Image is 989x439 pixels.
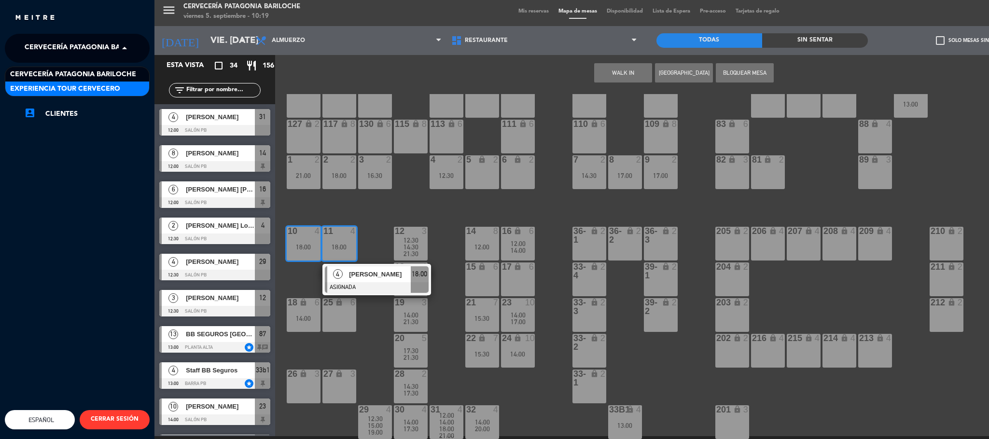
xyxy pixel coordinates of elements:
[213,60,224,71] i: crop_square
[186,329,255,339] span: BB SEGUROS [GEOGRAPHIC_DATA]
[186,184,255,194] span: [PERSON_NAME] [PERSON_NAME]
[246,60,257,71] i: restaurant
[25,38,151,58] span: Cervecería Patagonia Bariloche
[259,400,266,412] span: 23
[186,365,255,375] span: Staff BB Seguros
[186,293,255,303] span: [PERSON_NAME]
[10,83,120,95] span: Experiencia Tour Cervecero
[26,416,54,424] span: Español
[80,410,150,429] button: CERRAR SESIÓN
[186,220,255,231] span: [PERSON_NAME] Los [PERSON_NAME]
[259,183,266,195] span: 16
[159,60,224,71] div: Esta vista
[185,85,260,96] input: Filtrar por nombre...
[168,257,178,267] span: 4
[263,60,274,71] span: 156
[168,293,178,303] span: 3
[412,268,427,280] span: 18:00
[186,257,255,267] span: [PERSON_NAME]
[230,60,237,71] span: 34
[259,111,266,123] span: 31
[10,69,136,80] span: Cervecería Patagonia Bariloche
[259,147,266,159] span: 14
[24,108,150,120] a: account_boxClientes
[186,401,255,412] span: [PERSON_NAME]
[168,366,178,375] span: 4
[14,14,56,22] img: MEITRE
[259,256,266,267] span: 29
[349,269,411,279] span: [PERSON_NAME]
[333,269,343,279] span: 4
[259,292,266,303] span: 12
[261,219,265,231] span: 4
[24,107,36,119] i: account_box
[259,328,266,340] span: 87
[168,329,178,339] span: 13
[168,149,178,158] span: 8
[186,148,255,158] span: [PERSON_NAME]
[186,112,255,122] span: [PERSON_NAME]
[256,364,270,376] span: 33b1
[168,402,178,412] span: 10
[168,185,178,194] span: 6
[168,112,178,122] span: 4
[174,84,185,96] i: filter_list
[168,221,178,231] span: 2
